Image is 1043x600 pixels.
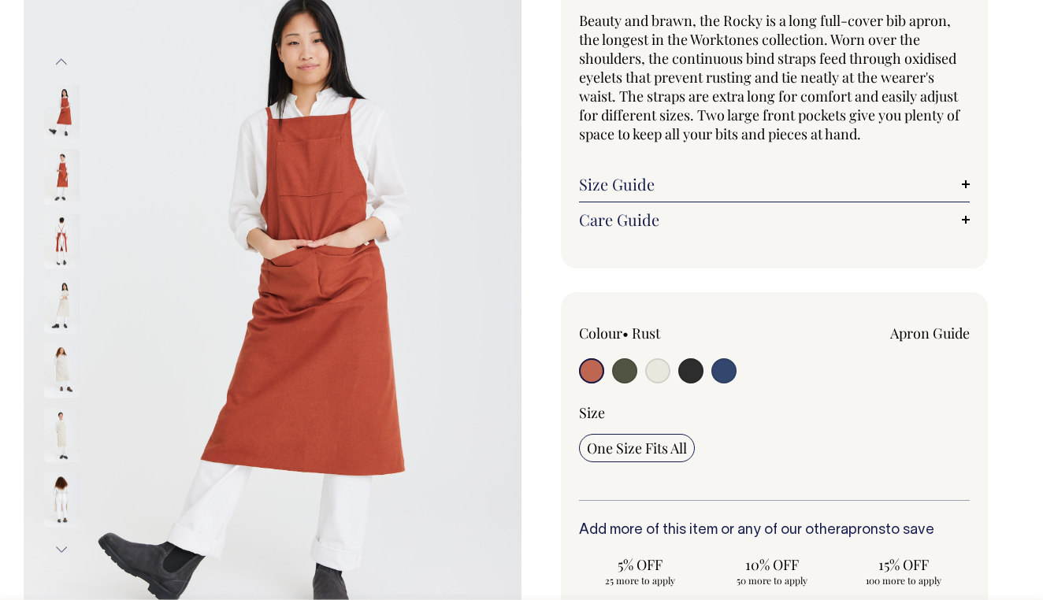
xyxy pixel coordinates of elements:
[44,343,80,398] img: natural
[44,84,80,139] img: rust
[579,550,701,591] input: 5% OFF 25 more to apply
[579,434,695,462] input: One Size Fits All
[44,407,80,462] img: natural
[587,574,693,587] span: 25 more to apply
[711,550,833,591] input: 10% OFF 50 more to apply
[579,210,970,229] a: Care Guide
[50,45,73,80] button: Previous
[632,324,660,343] label: Rust
[718,574,825,587] span: 50 more to apply
[587,555,693,574] span: 5% OFF
[579,523,970,539] h6: Add more of this item or any of our other to save
[579,403,970,422] div: Size
[579,324,735,343] div: Colour
[44,278,80,333] img: natural
[579,11,959,143] span: Beauty and brawn, the Rocky is a long full-cover bib apron, the longest in the Worktones collecti...
[851,574,957,587] span: 100 more to apply
[622,324,629,343] span: •
[890,324,970,343] a: Apron Guide
[579,175,970,194] a: Size Guide
[44,149,80,204] img: rust
[50,531,73,567] button: Next
[587,439,687,457] span: One Size Fits All
[843,550,965,591] input: 15% OFF 100 more to apply
[841,524,885,537] a: aprons
[44,472,80,527] img: natural
[718,555,825,574] span: 10% OFF
[851,555,957,574] span: 15% OFF
[44,213,80,269] img: rust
